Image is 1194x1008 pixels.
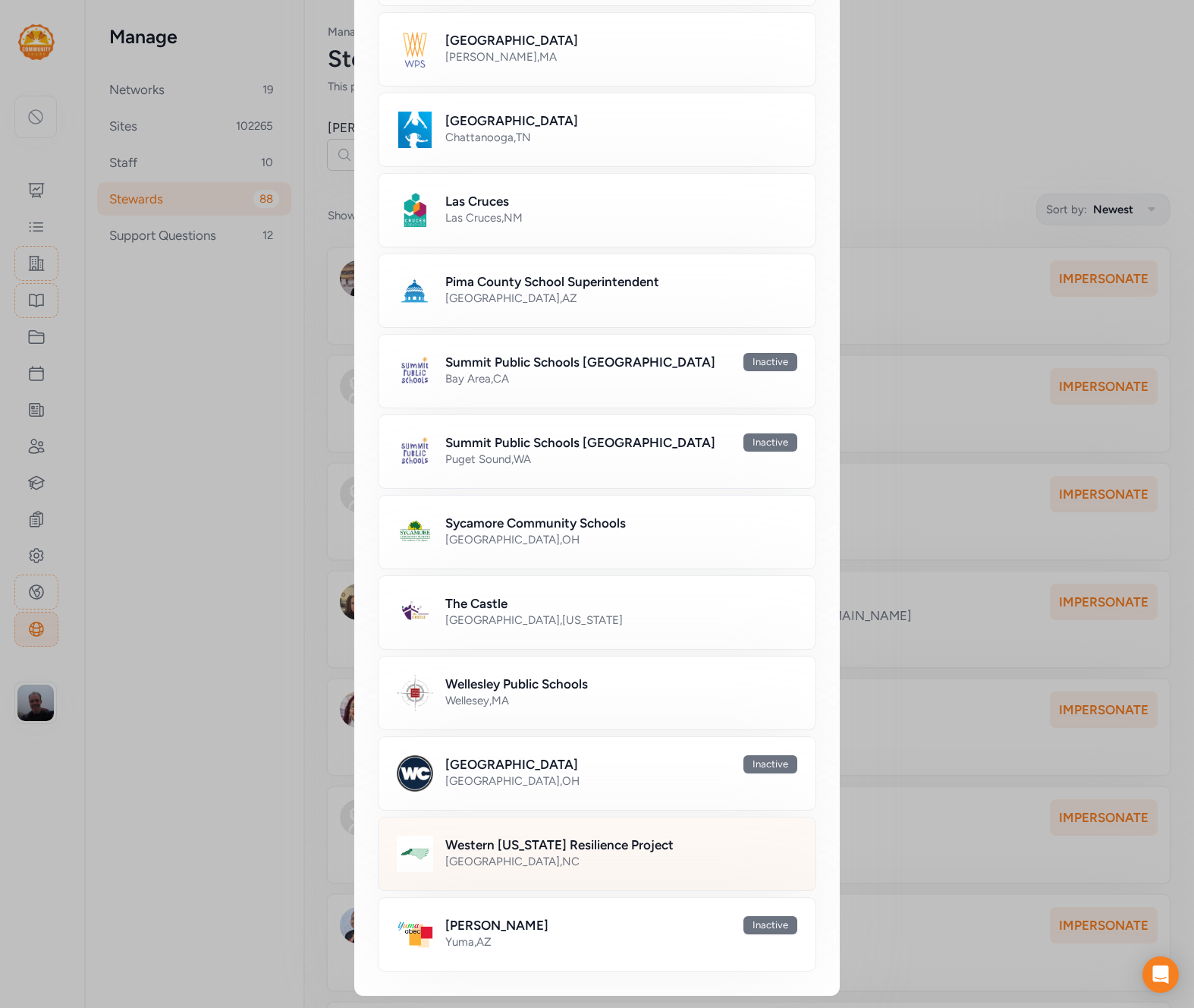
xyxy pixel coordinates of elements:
div: [GEOGRAPHIC_DATA] , AZ [445,291,797,306]
img: Logo [397,916,433,953]
img: Logo [397,514,433,550]
h2: [GEOGRAPHIC_DATA] [445,31,578,49]
div: Wellesey , MA [445,693,797,708]
div: Inactive [743,353,797,371]
img: Logo [397,836,433,872]
div: Open Intercom Messenger [1142,956,1179,993]
div: Puget Sound , WA [445,452,797,467]
div: Chattanooga , TN [445,130,797,145]
h2: Las Cruces [445,192,509,210]
h2: Western [US_STATE] Resilience Project [445,836,674,854]
img: Logo [397,353,433,389]
img: Logo [397,755,433,792]
div: [GEOGRAPHIC_DATA] , OH [445,532,797,547]
div: Yuma , AZ [445,934,797,950]
img: Logo [397,272,433,309]
h2: Summit Public Schools [GEOGRAPHIC_DATA] [445,433,715,452]
img: Logo [397,594,433,631]
h2: Summit Public Schools [GEOGRAPHIC_DATA] [445,353,715,371]
div: [GEOGRAPHIC_DATA] , [US_STATE] [445,613,797,628]
div: Inactive [743,916,797,934]
img: Logo [397,433,433,470]
div: Inactive [743,433,797,452]
img: Logo [397,112,433,148]
img: Logo [397,675,433,711]
h2: Pima County School Superintendent [445,272,659,291]
h2: Sycamore Community Schools [445,514,626,532]
div: [PERSON_NAME] , MA [445,49,797,65]
h2: [GEOGRAPHIC_DATA] [445,755,578,773]
h2: [PERSON_NAME] [445,916,548,934]
div: Las Cruces , NM [445,210,797,225]
h2: [GEOGRAPHIC_DATA] [445,112,578,130]
div: Inactive [743,755,797,773]
img: Logo [397,31,433,68]
h2: The Castle [445,594,507,613]
div: Bay Area , CA [445,371,797,386]
div: [GEOGRAPHIC_DATA] , OH [445,773,797,789]
img: Logo [397,192,433,228]
div: [GEOGRAPHIC_DATA] , NC [445,854,797,869]
h2: Wellesley Public Schools [445,675,588,693]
